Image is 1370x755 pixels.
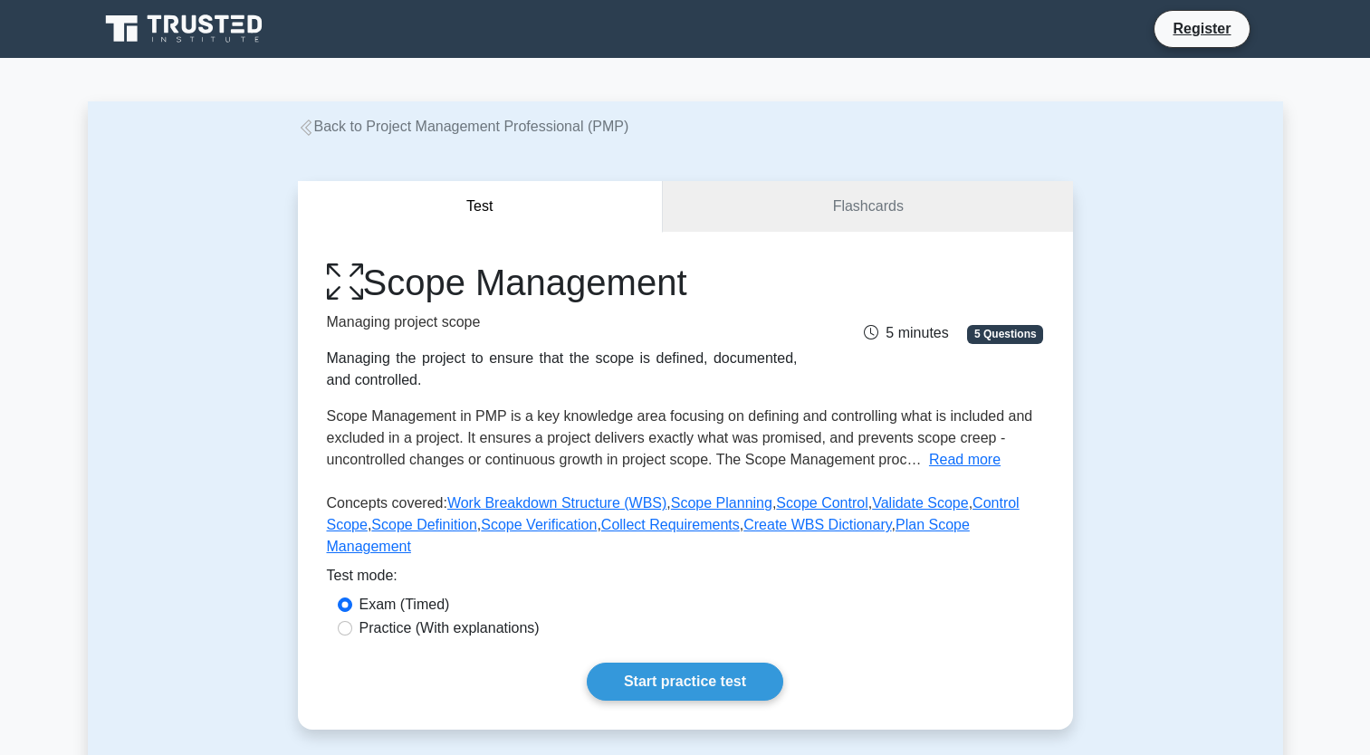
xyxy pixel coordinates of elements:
a: Scope Control [776,495,867,511]
a: Start practice test [587,663,783,701]
a: Work Breakdown Structure (WBS) [447,495,666,511]
p: Managing project scope [327,311,798,333]
a: Create WBS Dictionary [743,517,891,532]
span: 5 minutes [864,325,948,340]
a: Plan Scope Management [327,517,970,554]
p: Concepts covered: , , , , , , , , , [327,492,1044,565]
h1: Scope Management [327,261,798,304]
span: 5 Questions [967,325,1043,343]
a: Scope Definition [371,517,477,532]
button: Read more [929,449,1001,471]
a: Flashcards [663,181,1072,233]
span: Scope Management in PMP is a key knowledge area focusing on defining and controlling what is incl... [327,408,1033,467]
label: Exam (Timed) [359,594,450,616]
button: Test [298,181,664,233]
a: Scope Planning [671,495,772,511]
a: Validate Scope [872,495,968,511]
a: Collect Requirements [601,517,740,532]
a: Back to Project Management Professional (PMP) [298,119,629,134]
label: Practice (With explanations) [359,617,540,639]
div: Test mode: [327,565,1044,594]
a: Register [1162,17,1241,40]
a: Scope Verification [481,517,597,532]
div: Managing the project to ensure that the scope is defined, documented, and controlled. [327,348,798,391]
